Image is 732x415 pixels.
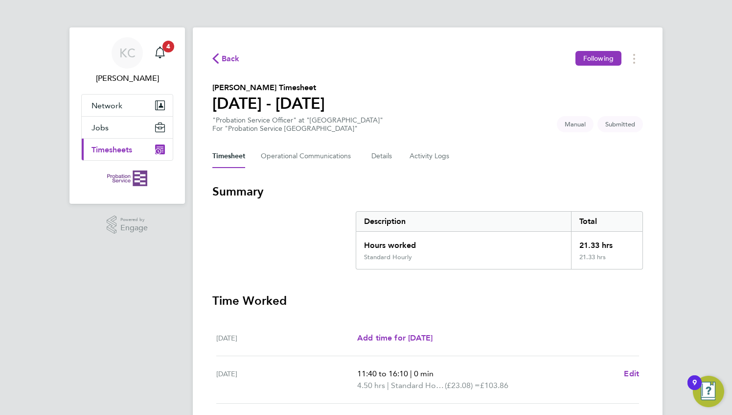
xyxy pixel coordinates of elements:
[69,27,185,204] nav: Main navigation
[357,381,385,390] span: 4.50 hrs
[571,212,642,231] div: Total
[91,123,109,132] span: Jobs
[410,145,451,168] button: Activity Logs
[81,73,173,84] span: Kathryn Connor
[91,145,132,154] span: Timesheets
[693,376,724,407] button: Open Resource Center, 9 new notifications
[162,41,174,52] span: 4
[357,332,433,344] a: Add time for [DATE]
[212,124,383,133] div: For "Probation Service [GEOGRAPHIC_DATA]"
[212,293,643,309] h3: Time Worked
[356,232,571,253] div: Hours worked
[414,369,434,378] span: 0 min
[212,94,325,113] h1: [DATE] - [DATE]
[261,145,356,168] button: Operational Communications
[371,145,394,168] button: Details
[557,116,594,132] span: This timesheet was manually created.
[583,54,614,63] span: Following
[216,368,357,391] div: [DATE]
[81,171,173,186] a: Go to home page
[82,117,173,138] button: Jobs
[120,224,148,232] span: Engage
[107,171,147,186] img: probationservice-logo-retina.png
[625,51,643,66] button: Timesheets Menu
[107,216,148,234] a: Powered byEngage
[212,52,240,65] button: Back
[571,232,642,253] div: 21.33 hrs
[571,253,642,269] div: 21.33 hrs
[692,383,697,395] div: 9
[119,47,136,59] span: KC
[216,332,357,344] div: [DATE]
[150,37,170,69] a: 4
[575,51,621,66] button: Following
[212,145,245,168] button: Timesheet
[212,116,383,133] div: "Probation Service Officer" at "[GEOGRAPHIC_DATA]"
[356,211,643,269] div: Summary
[624,368,639,380] a: Edit
[356,212,571,231] div: Description
[480,381,508,390] span: £103.86
[81,37,173,84] a: KC[PERSON_NAME]
[357,333,433,342] span: Add time for [DATE]
[364,253,412,261] div: Standard Hourly
[82,95,173,116] button: Network
[91,101,122,110] span: Network
[445,381,480,390] span: (£23.08) =
[597,116,643,132] span: This timesheet is Submitted.
[387,381,389,390] span: |
[212,184,643,199] h3: Summary
[212,82,325,94] h2: [PERSON_NAME] Timesheet
[357,369,408,378] span: 11:40 to 16:10
[410,369,412,378] span: |
[624,369,639,378] span: Edit
[391,380,445,391] span: Standard Hourly
[120,216,148,224] span: Powered by
[82,139,173,160] button: Timesheets
[222,53,240,65] span: Back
